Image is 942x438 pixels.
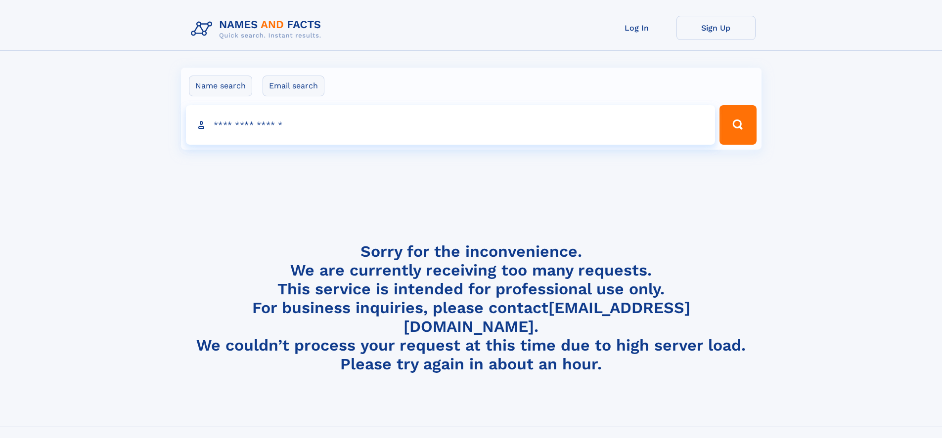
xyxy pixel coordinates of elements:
[186,105,716,145] input: search input
[187,16,329,42] img: Logo Names and Facts
[263,76,324,96] label: Email search
[404,298,690,336] a: [EMAIL_ADDRESS][DOMAIN_NAME]
[676,16,756,40] a: Sign Up
[187,242,756,374] h4: Sorry for the inconvenience. We are currently receiving too many requests. This service is intend...
[597,16,676,40] a: Log In
[189,76,252,96] label: Name search
[719,105,756,145] button: Search Button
